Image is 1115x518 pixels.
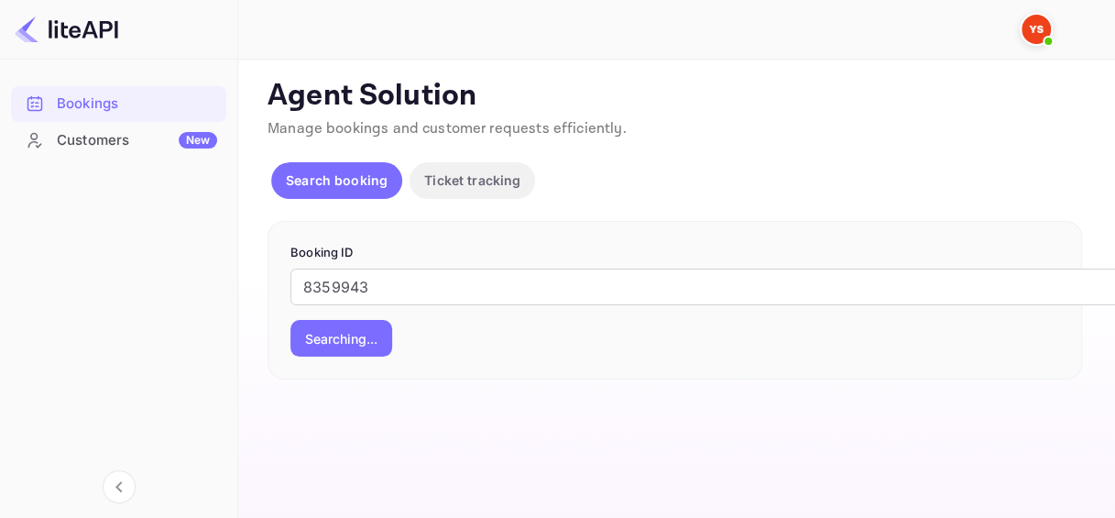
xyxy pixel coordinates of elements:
div: Customers [57,130,217,151]
p: Agent Solution [268,78,1082,115]
div: New [179,132,217,149]
span: Manage bookings and customer requests efficiently. [268,119,627,138]
div: Bookings [11,86,226,122]
p: Booking ID [290,244,1059,262]
a: CustomersNew [11,123,226,157]
button: Searching... [290,320,392,357]
button: Collapse navigation [103,470,136,503]
a: Bookings [11,86,226,120]
img: Yandex Support [1022,15,1051,44]
div: Bookings [57,94,217,115]
p: Ticket tracking [424,171,520,190]
p: Search booking [286,171,388,190]
div: CustomersNew [11,123,226,159]
img: LiteAPI logo [15,15,118,44]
